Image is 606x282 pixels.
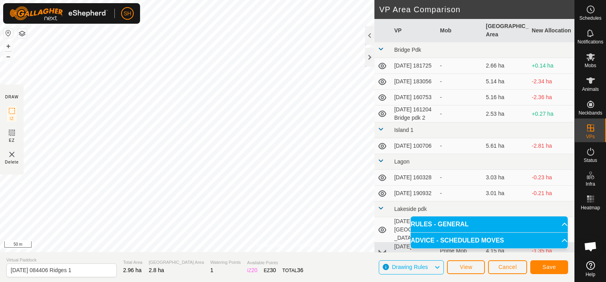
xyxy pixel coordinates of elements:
[483,186,529,201] td: 3.01 ha
[5,159,19,165] span: Delete
[256,242,286,249] a: Privacy Policy
[4,52,13,61] button: –
[391,170,437,186] td: [DATE] 160328
[7,150,17,159] img: VP
[530,260,568,274] button: Save
[585,182,595,186] span: Infra
[282,266,303,274] div: TOTAL
[4,28,13,38] button: Reset Map
[391,105,437,122] td: [DATE] 161204 Bridge pdk 2
[394,206,427,212] span: Lakeside pdk
[483,74,529,90] td: 5.14 ha
[582,87,599,92] span: Animals
[391,90,437,105] td: [DATE] 160753
[264,266,276,274] div: EZ
[585,63,596,68] span: Mobs
[392,264,428,270] span: Drawing Rules
[529,74,574,90] td: -2.34 ha
[123,9,131,18] span: SH
[586,134,595,139] span: VPs
[247,259,303,266] span: Available Points
[483,170,529,186] td: 3.03 ha
[483,138,529,154] td: 5.61 ha
[578,39,603,44] span: Notifications
[391,217,437,243] td: [DATE] 064239 [GEOGRAPHIC_DATA] 1
[411,237,504,244] span: ADVICE - SCHEDULED MOVES
[440,142,479,150] div: -
[391,186,437,201] td: [DATE] 190932
[585,272,595,277] span: Help
[437,19,483,42] th: Mob
[391,138,437,154] td: [DATE] 100706
[4,41,13,51] button: +
[391,19,437,42] th: VP
[411,221,469,227] span: RULES - GENERAL
[529,138,574,154] td: -2.81 ha
[483,243,529,259] td: 4.15 ha
[5,94,19,100] div: DRAW
[483,19,529,42] th: [GEOGRAPHIC_DATA] Area
[440,93,479,102] div: -
[529,186,574,201] td: -0.21 ha
[210,259,241,266] span: Watering Points
[210,267,213,273] span: 1
[9,137,15,143] span: EZ
[447,260,485,274] button: View
[440,173,479,182] div: -
[529,19,574,42] th: New Allocation
[411,216,568,232] p-accordion-header: RULES - GENERAL
[9,6,108,21] img: Gallagher Logo
[251,267,258,273] span: 20
[460,264,472,270] span: View
[579,16,601,21] span: Schedules
[297,267,303,273] span: 36
[579,235,602,258] a: Open chat
[391,243,437,259] td: [DATE] 133924 Ridges 5a
[529,243,574,259] td: -1.35 ha
[247,266,257,274] div: IZ
[17,29,27,38] button: Map Layers
[483,90,529,105] td: 5.16 ha
[440,247,479,255] div: Prime Mob
[391,58,437,74] td: [DATE] 181725
[529,58,574,74] td: +0.14 ha
[529,105,574,122] td: +0.27 ha
[581,205,600,210] span: Heatmap
[488,260,527,274] button: Cancel
[440,189,479,197] div: -
[270,267,276,273] span: 30
[6,257,117,263] span: Virtual Paddock
[149,259,204,266] span: [GEOGRAPHIC_DATA] Area
[123,259,142,266] span: Total Area
[394,158,410,165] span: Lagon
[542,264,556,270] span: Save
[123,267,142,273] span: 2.96 ha
[394,47,421,53] span: Bridge Pdk
[578,111,602,115] span: Neckbands
[394,127,413,133] span: Island 1
[529,90,574,105] td: -2.36 ha
[483,105,529,122] td: 2.53 ha
[379,5,574,14] h2: VP Area Comparison
[10,116,14,122] span: IZ
[295,242,318,249] a: Contact Us
[483,58,529,74] td: 2.66 ha
[440,110,479,118] div: -
[584,158,597,163] span: Status
[440,77,479,86] div: -
[498,264,517,270] span: Cancel
[149,267,164,273] span: 2.8 ha
[411,233,568,248] p-accordion-header: ADVICE - SCHEDULED MOVES
[575,258,606,280] a: Help
[440,62,479,70] div: -
[391,74,437,90] td: [DATE] 183056
[529,170,574,186] td: -0.23 ha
